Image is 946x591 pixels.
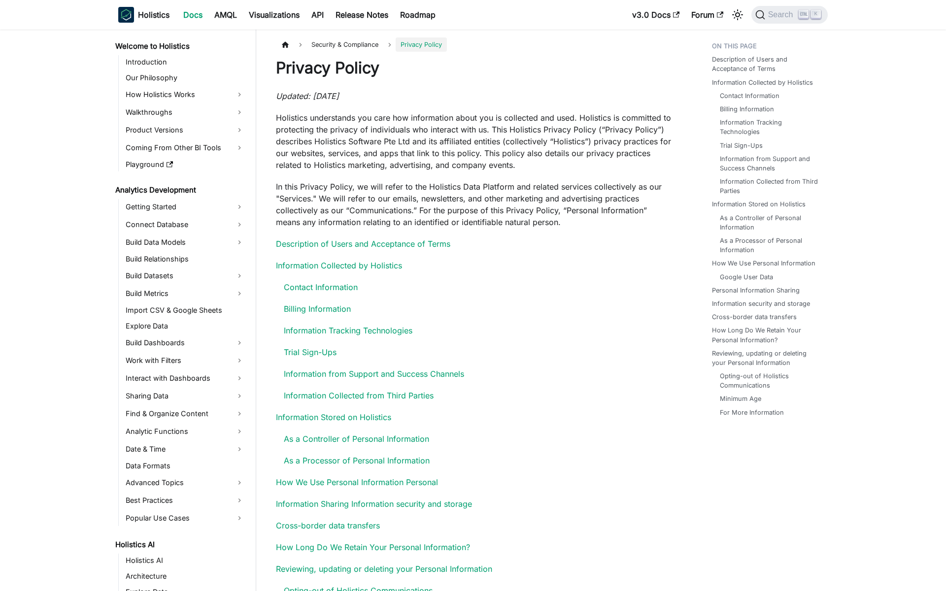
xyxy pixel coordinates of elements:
[123,217,247,232] a: Connect Database
[712,349,822,367] a: Reviewing, updating or deleting your Personal Information
[123,569,247,583] a: Architecture
[276,37,295,52] a: Home page
[123,554,247,567] a: Holistics AI
[306,37,383,52] span: Security & Compliance
[720,118,818,136] a: Information Tracking Technologies
[685,7,729,23] a: Forum
[712,299,810,308] a: Information security and storage
[284,434,429,444] a: As a Controller of Personal Information
[720,394,761,403] a: Minimum Age
[284,391,434,400] a: Information Collected from Third Parties
[123,87,247,102] a: How Holistics Works
[118,7,134,23] img: Holistics
[394,7,441,23] a: Roadmap
[112,39,247,53] a: Welcome to Holistics
[276,477,438,487] a: How We Use Personal Information Personal
[123,492,247,508] a: Best Practices
[720,371,818,390] a: Opting-out of Holistics Communications
[765,10,799,19] span: Search
[284,326,412,335] a: Information Tracking Technologies
[811,10,821,19] kbd: K
[305,7,330,23] a: API
[112,538,247,552] a: Holistics AI
[712,286,800,295] a: Personal Information Sharing
[720,177,818,196] a: Information Collected from Third Parties
[138,9,169,21] b: Holistics
[276,37,673,52] nav: Breadcrumbs
[108,30,256,591] nav: Docs sidebar
[276,181,673,228] p: In this Privacy Policy, we will refer to the Holistics Data Platform and related services collect...
[123,475,247,491] a: Advanced Topics
[123,71,247,85] a: Our Philosophy
[284,369,464,379] a: Information from Support and Success Channels
[123,388,247,404] a: Sharing Data
[123,268,247,284] a: Build Datasets
[123,55,247,69] a: Introduction
[751,6,828,24] button: Search (Ctrl+K)
[712,326,822,344] a: How Long Do We Retain Your Personal Information?
[284,347,337,357] a: Trial Sign-Ups
[720,213,818,232] a: As a Controller of Personal Information
[123,140,247,156] a: Coming From Other BI Tools
[396,37,447,52] span: Privacy Policy
[284,282,358,292] a: Contact Information
[720,141,763,150] a: Trial Sign-Ups
[276,412,391,422] a: Information Stored on Holistics
[123,353,247,368] a: Work with Filters
[330,7,394,23] a: Release Notes
[123,441,247,457] a: Date & Time
[123,424,247,439] a: Analytic Functions
[276,112,673,171] p: Holistics understands you care how information about you is collected and used. Holistics is comm...
[177,7,208,23] a: Docs
[720,104,774,114] a: Billing Information
[720,236,818,255] a: As a Processor of Personal Information
[626,7,685,23] a: v3.0 Docs
[720,272,773,282] a: Google User Data
[720,91,779,100] a: Contact Information
[123,370,247,386] a: Interact with Dashboards
[284,456,430,465] a: As a Processor of Personal Information
[123,319,247,333] a: Explore Data
[123,303,247,317] a: Import CSV & Google Sheets
[123,406,247,422] a: Find & Organize Content
[123,335,247,351] a: Build Dashboards
[712,78,813,87] a: Information Collected by Holistics
[720,408,784,417] a: For More Information
[276,564,492,574] a: Reviewing, updating or deleting your Personal Information
[118,7,169,23] a: HolisticsHolistics
[276,542,470,552] a: How Long Do We Retain Your Personal Information?
[276,521,380,530] a: Cross-border data transfers
[123,122,247,138] a: Product Versions
[123,199,247,215] a: Getting Started
[123,104,247,120] a: Walkthroughs
[276,239,450,249] a: Description of Users and Acceptance of Terms
[276,91,339,101] em: Updated: [DATE]
[276,58,673,78] h1: Privacy Policy
[208,7,243,23] a: AMQL
[123,234,247,250] a: Build Data Models
[123,510,247,526] a: Popular Use Cases
[112,183,247,197] a: Analytics Development
[712,259,815,268] a: How We Use Personal Information
[730,7,745,23] button: Switch between dark and light mode (currently light mode)
[276,499,472,509] a: Information Sharing Information security and storage
[123,286,247,301] a: Build Metrics
[712,199,806,209] a: Information Stored on Holistics
[123,252,247,266] a: Build Relationships
[123,459,247,473] a: Data Formats
[243,7,305,23] a: Visualizations
[712,312,797,322] a: Cross-border data transfers
[284,304,351,314] a: Billing Information
[123,158,247,171] a: Playground
[276,261,402,270] a: Information Collected by Holistics
[712,55,822,73] a: Description of Users and Acceptance of Terms
[720,154,818,173] a: Information from Support and Success Channels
